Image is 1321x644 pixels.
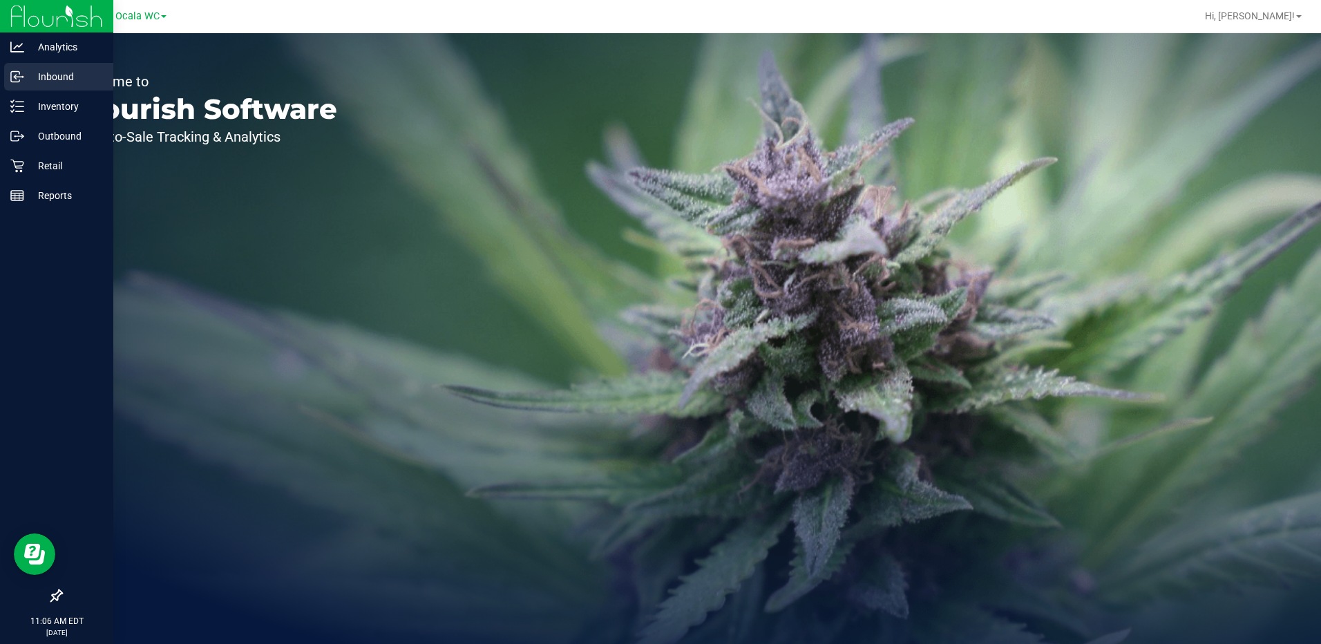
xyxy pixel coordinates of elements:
[75,95,337,123] p: Flourish Software
[24,98,107,115] p: Inventory
[10,100,24,113] inline-svg: Inventory
[24,39,107,55] p: Analytics
[75,130,337,144] p: Seed-to-Sale Tracking & Analytics
[24,128,107,144] p: Outbound
[115,10,160,22] span: Ocala WC
[24,187,107,204] p: Reports
[24,68,107,85] p: Inbound
[10,189,24,202] inline-svg: Reports
[6,615,107,627] p: 11:06 AM EDT
[24,158,107,174] p: Retail
[1205,10,1295,21] span: Hi, [PERSON_NAME]!
[10,159,24,173] inline-svg: Retail
[10,70,24,84] inline-svg: Inbound
[10,129,24,143] inline-svg: Outbound
[14,533,55,575] iframe: Resource center
[6,627,107,638] p: [DATE]
[75,75,337,88] p: Welcome to
[10,40,24,54] inline-svg: Analytics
